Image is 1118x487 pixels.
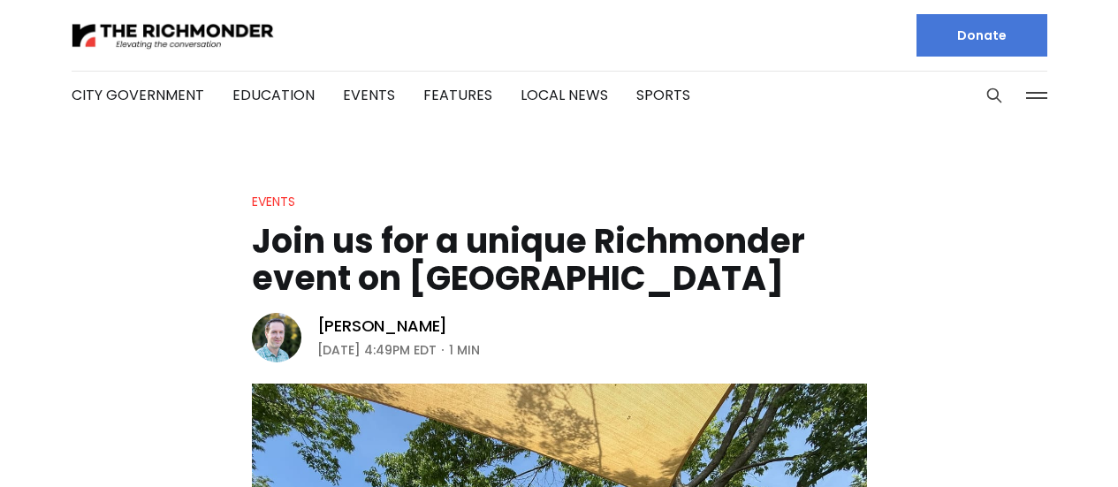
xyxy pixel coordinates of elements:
img: The Richmonder [72,20,275,51]
time: [DATE] 4:49PM EDT [317,339,437,361]
span: 1 min [449,339,480,361]
img: Michael Phillips [252,313,301,362]
button: Search this site [981,82,1008,109]
a: Events [252,193,295,210]
a: City Government [72,85,204,105]
a: Education [232,85,315,105]
a: Local News [521,85,608,105]
a: Events [343,85,395,105]
h1: Join us for a unique Richmonder event on [GEOGRAPHIC_DATA] [252,223,867,297]
iframe: portal-trigger [969,400,1118,487]
a: Sports [636,85,690,105]
a: [PERSON_NAME] [317,316,448,337]
a: Donate [916,14,1047,57]
a: Features [423,85,492,105]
